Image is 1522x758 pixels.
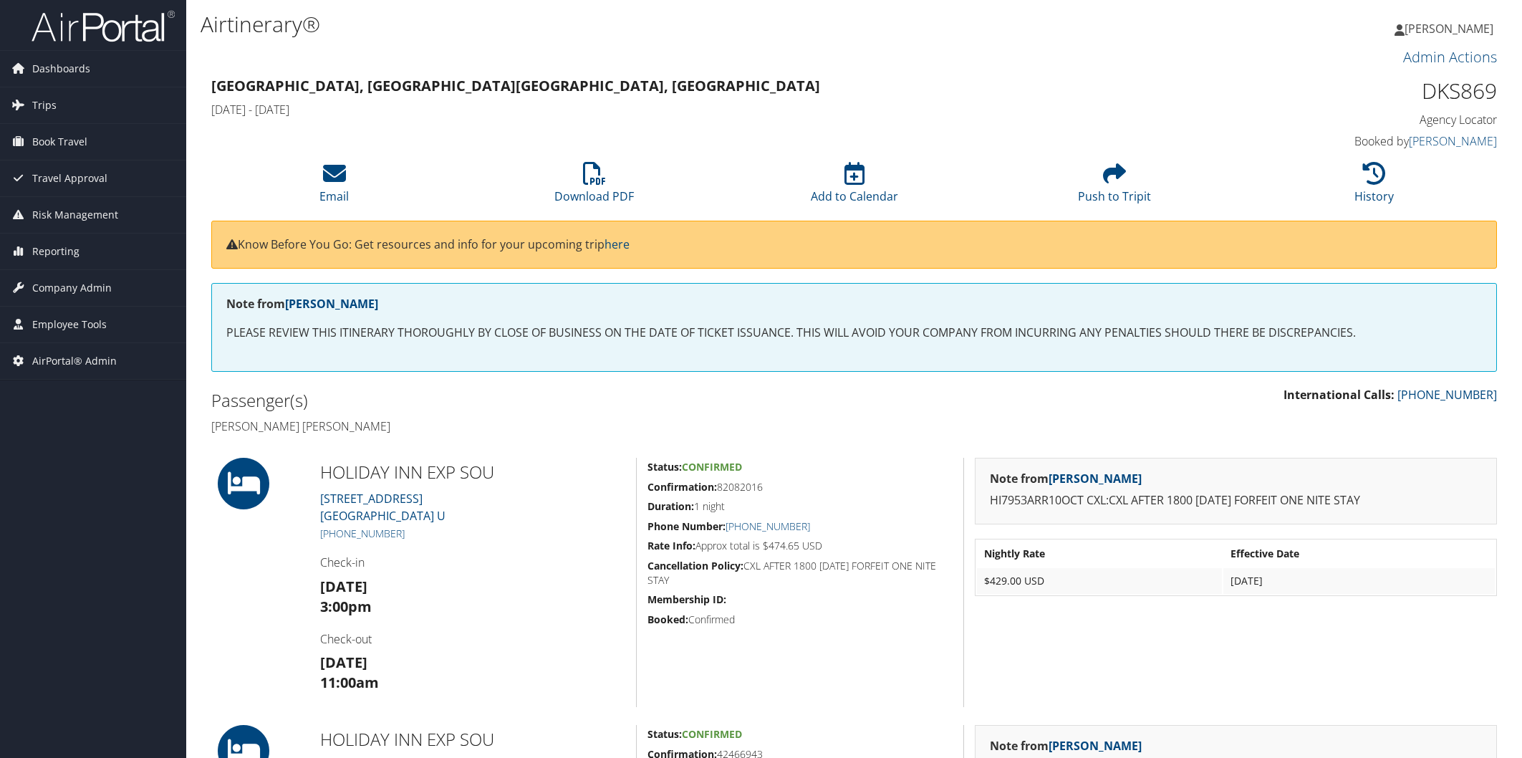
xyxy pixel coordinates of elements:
[990,491,1482,510] p: HI7953ARR10OCT CXL:CXL AFTER 1800 [DATE] FORFEIT ONE NITE STAY
[320,653,367,672] strong: [DATE]
[682,727,742,741] span: Confirmed
[1192,112,1497,128] h4: Agency Locator
[32,197,118,233] span: Risk Management
[647,539,695,552] strong: Rate Info:
[320,555,625,570] h4: Check-in
[32,9,175,43] img: airportal-logo.png
[977,541,1223,567] th: Nightly Rate
[226,296,378,312] strong: Note from
[647,519,726,533] strong: Phone Number:
[647,480,717,494] strong: Confirmation:
[1078,170,1151,204] a: Push to Tripit
[647,727,682,741] strong: Status:
[647,559,743,572] strong: Cancellation Policy:
[211,418,844,434] h4: [PERSON_NAME] [PERSON_NAME]
[320,527,405,540] a: [PHONE_NUMBER]
[211,388,844,413] h2: Passenger(s)
[605,236,630,252] a: here
[647,499,694,513] strong: Duration:
[647,480,952,494] h5: 82082016
[32,307,107,342] span: Employee Tools
[319,170,349,204] a: Email
[1409,133,1497,149] a: [PERSON_NAME]
[320,597,372,616] strong: 3:00pm
[320,577,367,596] strong: [DATE]
[32,343,117,379] span: AirPortal® Admin
[226,236,1482,254] p: Know Before You Go: Get resources and info for your upcoming trip
[1192,76,1497,106] h1: DKS869
[201,9,1072,39] h1: Airtinerary®
[647,559,952,587] h5: CXL AFTER 1800 [DATE] FORFEIT ONE NITE STAY
[1049,471,1142,486] a: [PERSON_NAME]
[226,324,1482,342] p: PLEASE REVIEW THIS ITINERARY THOROUGHLY BY CLOSE OF BUSINESS ON THE DATE OF TICKET ISSUANCE. THIS...
[32,51,90,87] span: Dashboards
[990,738,1142,754] strong: Note from
[1049,738,1142,754] a: [PERSON_NAME]
[32,87,57,123] span: Trips
[1354,170,1394,204] a: History
[320,491,445,524] a: [STREET_ADDRESS][GEOGRAPHIC_DATA] U
[1223,541,1495,567] th: Effective Date
[647,460,682,474] strong: Status:
[647,593,726,606] strong: Membership ID:
[554,170,634,204] a: Download PDF
[811,170,898,204] a: Add to Calendar
[1403,47,1497,67] a: Admin Actions
[320,460,625,484] h2: HOLIDAY INN EXP SOU
[647,499,952,514] h5: 1 night
[726,519,810,533] a: [PHONE_NUMBER]
[320,673,379,692] strong: 11:00am
[1283,387,1395,403] strong: International Calls:
[647,539,952,553] h5: Approx total is $474.65 USD
[32,124,87,160] span: Book Travel
[1192,133,1497,149] h4: Booked by
[32,234,80,269] span: Reporting
[320,727,625,752] h2: HOLIDAY INN EXP SOU
[682,460,742,474] span: Confirmed
[647,613,952,627] h5: Confirmed
[320,631,625,647] h4: Check-out
[32,160,107,196] span: Travel Approval
[647,613,688,626] strong: Booked:
[211,76,820,95] strong: [GEOGRAPHIC_DATA], [GEOGRAPHIC_DATA] [GEOGRAPHIC_DATA], [GEOGRAPHIC_DATA]
[1223,568,1495,594] td: [DATE]
[990,471,1142,486] strong: Note from
[1395,7,1508,50] a: [PERSON_NAME]
[1405,21,1493,37] span: [PERSON_NAME]
[285,296,378,312] a: [PERSON_NAME]
[211,102,1170,117] h4: [DATE] - [DATE]
[977,568,1223,594] td: $429.00 USD
[1397,387,1497,403] a: [PHONE_NUMBER]
[32,270,112,306] span: Company Admin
